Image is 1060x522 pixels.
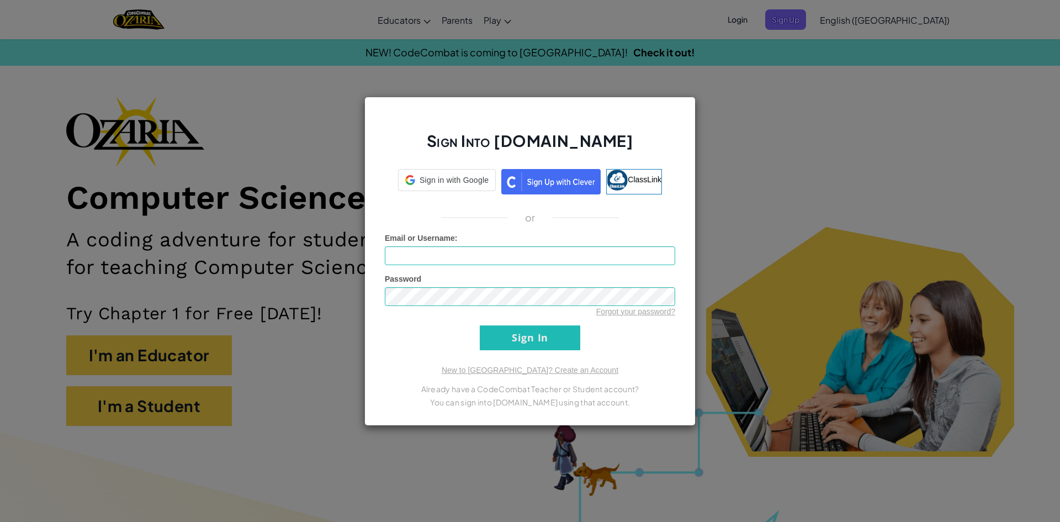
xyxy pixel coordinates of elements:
[385,275,421,283] span: Password
[525,211,536,224] p: or
[385,233,458,244] label: :
[607,170,628,191] img: classlink-logo-small.png
[442,366,618,375] a: New to [GEOGRAPHIC_DATA]? Create an Account
[596,307,675,316] a: Forgot your password?
[398,169,496,191] div: Sign in with Google
[628,175,661,183] span: ClassLink
[480,325,580,350] input: Sign In
[385,396,675,409] p: You can sign into [DOMAIN_NAME] using that account.
[385,382,675,396] p: Already have a CodeCombat Teacher or Student account?
[385,234,455,242] span: Email or Username
[385,130,675,162] h2: Sign Into [DOMAIN_NAME]
[501,169,601,194] img: clever_sso_button@2x.png
[398,169,496,194] a: Sign in with Google
[420,175,489,186] span: Sign in with Google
